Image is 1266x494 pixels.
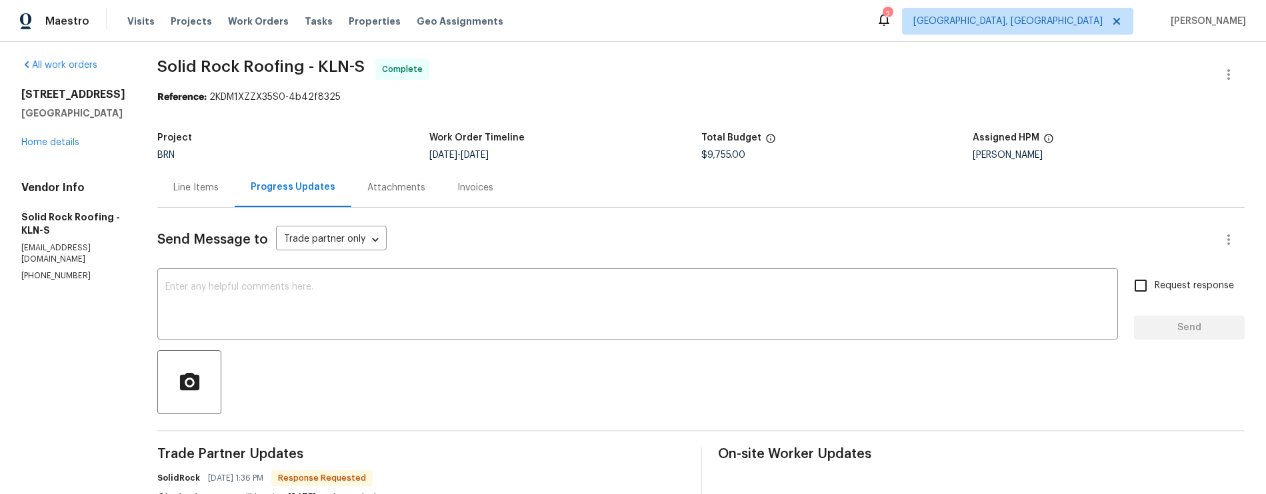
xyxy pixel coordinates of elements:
[127,15,155,28] span: Visits
[1043,133,1054,150] span: The hpm assigned to this work order.
[251,180,335,194] div: Progress Updates
[382,63,428,76] span: Complete
[765,133,776,150] span: The total cost of line items that have been proposed by Opendoor. This sum includes line items th...
[973,150,1245,160] div: [PERSON_NAME]
[171,15,212,28] span: Projects
[417,15,503,28] span: Geo Assignments
[21,181,125,194] h4: Vendor Info
[157,133,192,142] h5: Project
[21,138,79,147] a: Home details
[461,150,489,160] span: [DATE]
[21,210,125,237] h5: Solid Rock Roofing - KLN-S
[157,447,685,461] span: Trade Partner Updates
[273,471,371,485] span: Response Requested
[21,107,125,120] h5: [GEOGRAPHIC_DATA]
[701,150,745,160] span: $9,755.00
[349,15,401,28] span: Properties
[305,17,333,26] span: Tasks
[973,133,1039,142] h5: Assigned HPM
[208,471,263,485] span: [DATE] 1:36 PM
[276,229,387,251] div: Trade partner only
[701,133,761,142] h5: Total Budget
[157,233,268,246] span: Send Message to
[157,59,365,75] span: Solid Rock Roofing - KLN-S
[157,150,175,160] span: BRN
[883,8,892,21] div: 2
[1165,15,1246,28] span: [PERSON_NAME]
[21,270,125,282] p: [PHONE_NUMBER]
[21,61,97,70] a: All work orders
[913,15,1103,28] span: [GEOGRAPHIC_DATA], [GEOGRAPHIC_DATA]
[429,150,489,160] span: -
[157,93,207,102] b: Reference:
[45,15,89,28] span: Maestro
[1155,279,1234,293] span: Request response
[157,91,1245,104] div: 2KDM1XZZX35S0-4b42f8325
[429,133,525,142] h5: Work Order Timeline
[718,447,1245,461] span: On-site Worker Updates
[21,88,125,101] h2: [STREET_ADDRESS]
[228,15,289,28] span: Work Orders
[21,242,125,265] p: [EMAIL_ADDRESS][DOMAIN_NAME]
[429,150,457,160] span: [DATE]
[173,181,219,194] div: Line Items
[367,181,425,194] div: Attachments
[457,181,493,194] div: Invoices
[157,471,200,485] h6: SolidRock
